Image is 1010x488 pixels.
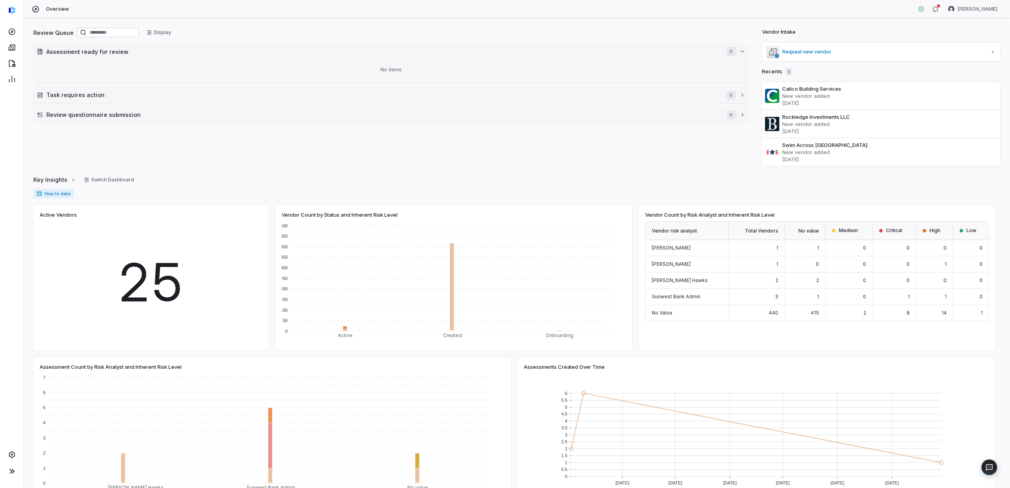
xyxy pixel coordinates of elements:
[907,310,910,316] span: 8
[652,310,672,316] span: No Value
[43,466,46,471] text: 1
[907,261,910,267] span: 0
[941,310,947,316] span: 14
[118,244,185,322] span: 25
[775,277,778,283] span: 2
[46,6,69,12] span: Overview
[46,91,719,99] h2: Task requires action
[33,29,74,37] h2: Review Queue
[762,42,1000,61] a: Request new vendor
[783,85,997,92] h3: Calico Building Services
[979,245,983,251] span: 0
[981,310,983,316] span: 1
[645,222,729,240] div: Vendor risk analyst
[281,286,288,291] text: 200
[565,433,567,437] text: 3
[907,277,910,283] span: 0
[40,363,181,370] span: Assessment Count by Risk Analyst and Inherent Risk Level
[863,310,866,316] span: 2
[283,318,288,323] text: 50
[886,227,902,234] span: Critical
[943,3,1002,15] button: Brian Anderson avatar[PERSON_NAME]
[565,405,567,410] text: 5
[561,426,567,431] text: 3.5
[776,261,778,267] span: 1
[783,141,997,149] h3: Swim Across [GEOGRAPHIC_DATA]
[565,446,567,451] text: 2
[281,223,288,228] text: 500
[43,390,46,395] text: 6
[281,234,288,238] text: 450
[46,48,719,56] h2: Assessment ready for review
[930,227,940,234] span: High
[762,82,1000,110] a: Calico Building ServicesNew vendor added[DATE]
[565,460,567,465] text: 1
[727,90,736,100] span: 0
[565,474,567,479] text: 0
[762,138,1000,166] a: Swim Across [GEOGRAPHIC_DATA]New vendor added[DATE]
[727,47,736,56] span: 0
[43,420,46,425] text: 4
[776,245,778,251] span: 1
[561,454,567,458] text: 1.5
[40,211,77,218] span: Active Vendors
[565,391,567,396] text: 6
[762,110,1000,138] a: Rockledge Investments LLCNew vendor added[DATE]
[36,191,42,196] svg: Date range for report
[561,467,567,472] text: 0.5
[33,189,74,198] span: Year to date
[769,310,778,316] span: 440
[34,44,749,59] button: Assessment ready for review0
[43,451,46,456] text: 2
[776,480,790,485] text: [DATE]
[616,480,630,485] text: [DATE]
[285,329,288,334] text: 0
[79,174,139,186] button: Switch Dashboard
[652,245,691,251] span: [PERSON_NAME]
[945,294,947,299] span: 1
[281,244,288,249] text: 400
[561,412,567,417] text: 4.5
[652,261,691,267] span: [PERSON_NAME]
[783,92,997,99] p: New vendor added
[816,277,819,283] span: 2
[281,308,288,313] text: 100
[43,481,46,486] text: 0
[43,405,46,410] text: 5
[281,297,288,302] text: 150
[831,480,844,485] text: [DATE]
[907,245,910,251] span: 0
[863,261,866,267] span: 0
[979,294,983,299] span: 0
[783,99,997,107] p: [DATE]
[948,6,955,12] img: Brian Anderson avatar
[34,107,749,123] button: Review questionnaire submission0
[282,211,397,218] span: Vendor Count by Status and Inherent Risk Level
[762,68,793,76] h2: Recents
[979,261,983,267] span: 0
[783,49,987,55] span: Request new vendor
[943,277,947,283] span: 0
[863,245,866,251] span: 0
[966,227,976,234] span: Low
[652,294,701,299] span: Sunwest Bank Admin
[762,28,796,36] h2: Vendor Intake
[775,294,778,299] span: 3
[816,261,819,267] span: 0
[645,211,775,218] span: Vendor Count by Risk Analyst and Inherent Risk Level
[723,480,737,485] text: [DATE]
[979,277,983,283] span: 0
[281,255,288,259] text: 350
[908,294,910,299] span: 1
[783,156,997,163] p: [DATE]
[783,128,997,135] p: [DATE]
[668,480,682,485] text: [DATE]
[561,440,567,444] text: 2.5
[783,113,997,120] h3: Rockledge Investments LLC
[783,149,997,156] p: New vendor added
[839,227,858,234] span: Medium
[817,245,819,251] span: 1
[783,120,997,128] p: New vendor added
[43,375,46,380] text: 7
[43,436,46,440] text: 3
